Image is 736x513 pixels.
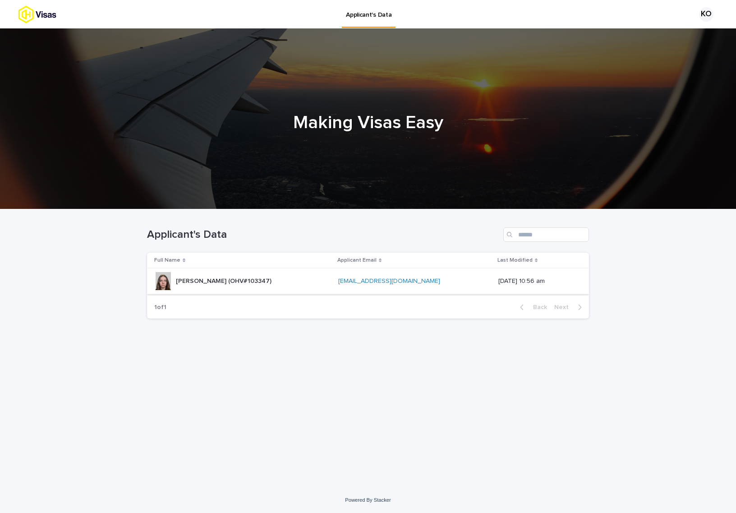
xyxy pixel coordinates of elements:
div: KO [699,7,713,22]
tr: [PERSON_NAME] (OHV#103347)[PERSON_NAME] (OHV#103347) [EMAIL_ADDRESS][DOMAIN_NAME] [DATE] 10:56 am [147,268,589,294]
img: tx8HrbJQv2PFQx4TXEq5 [18,5,88,23]
button: Back [513,303,551,311]
p: Last Modified [497,255,533,265]
span: Back [528,304,547,310]
span: Next [554,304,574,310]
p: 1 of 1 [147,296,174,319]
h1: Applicant's Data [147,228,500,241]
button: Next [551,303,589,311]
a: [EMAIL_ADDRESS][DOMAIN_NAME] [338,278,440,284]
h1: Making Visas Easy [147,112,589,134]
p: [PERSON_NAME] (OHV#103347) [176,276,273,285]
p: Applicant Email [337,255,377,265]
a: Powered By Stacker [345,497,391,503]
p: [DATE] 10:56 am [498,277,575,285]
input: Search [503,227,589,242]
p: Full Name [154,255,180,265]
